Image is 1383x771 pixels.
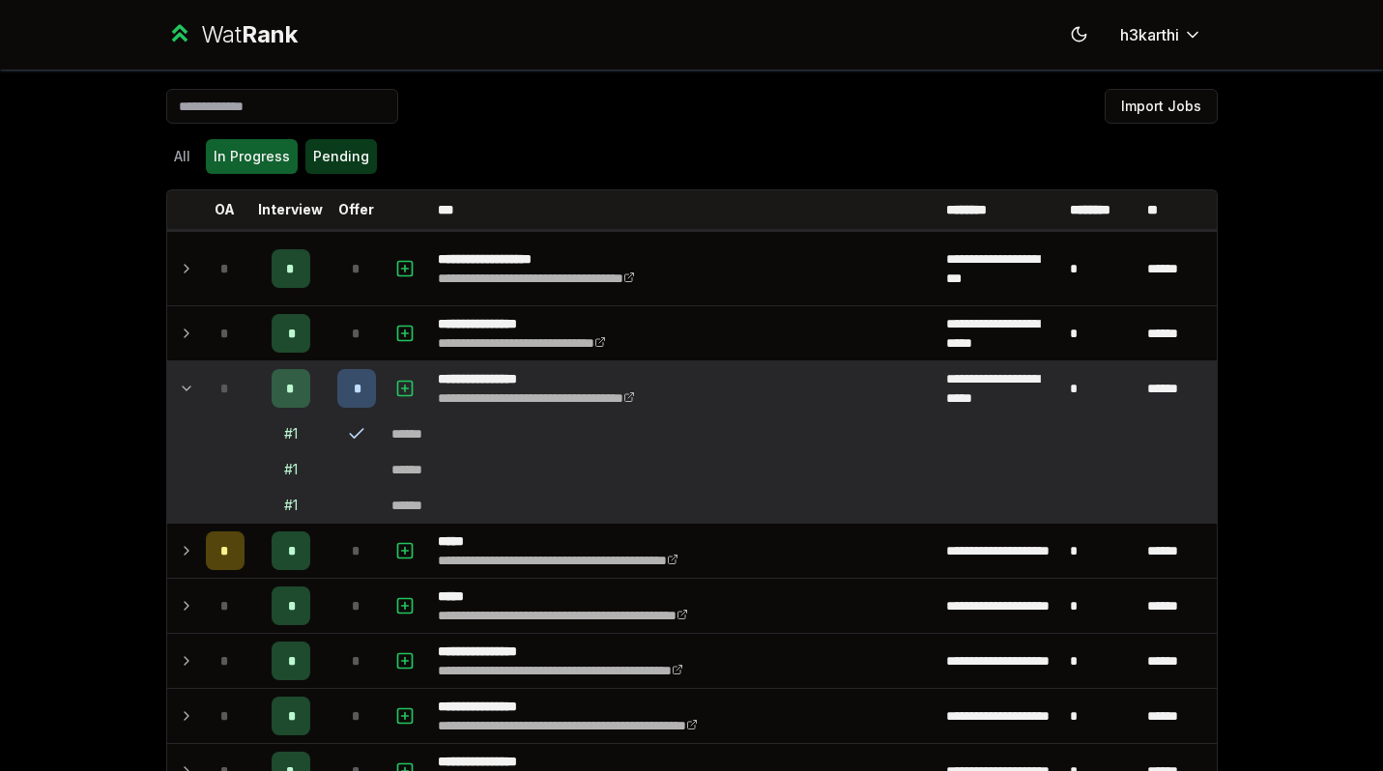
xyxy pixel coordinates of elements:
div: # 1 [284,496,298,515]
button: In Progress [206,139,298,174]
a: WatRank [166,19,299,50]
p: OA [215,200,235,219]
button: Import Jobs [1105,89,1218,124]
div: # 1 [284,424,298,443]
p: Interview [258,200,323,219]
span: h3karthi [1120,23,1179,46]
button: h3karthi [1105,17,1218,52]
span: Rank [242,20,298,48]
div: Wat [201,19,298,50]
button: Pending [305,139,377,174]
p: Offer [338,200,374,219]
button: All [166,139,198,174]
div: # 1 [284,460,298,479]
